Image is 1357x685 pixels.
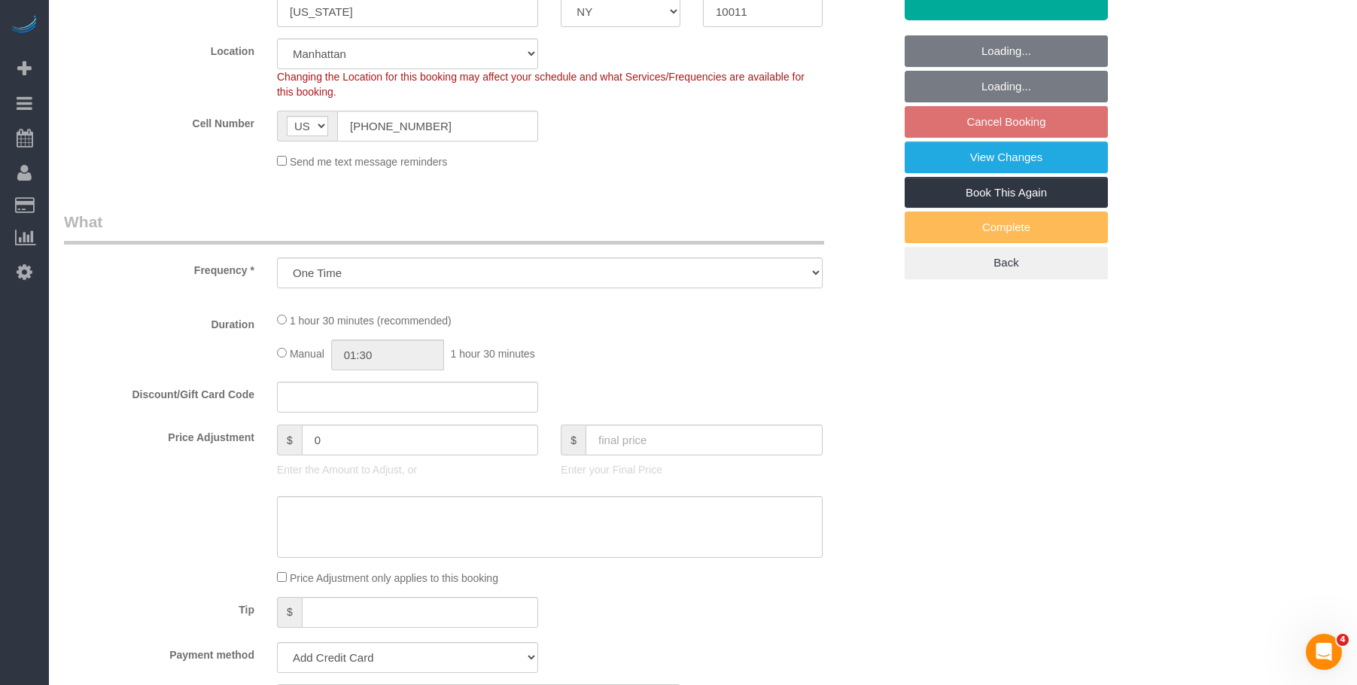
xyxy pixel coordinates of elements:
[561,462,822,477] p: Enter your Final Price
[53,38,266,59] label: Location
[451,348,535,360] span: 1 hour 30 minutes
[53,312,266,332] label: Duration
[290,156,447,168] span: Send me text message reminders
[1306,634,1342,670] iframe: Intercom live chat
[277,425,302,455] span: $
[277,597,302,628] span: $
[561,425,586,455] span: $
[53,111,266,131] label: Cell Number
[277,71,805,98] span: Changing the Location for this booking may affect your schedule and what Services/Frequencies are...
[53,425,266,445] label: Price Adjustment
[905,247,1108,279] a: Back
[53,597,266,617] label: Tip
[905,177,1108,209] a: Book This Again
[337,111,538,142] input: Cell Number
[53,382,266,402] label: Discount/Gift Card Code
[9,15,39,36] img: Automaid Logo
[290,348,324,360] span: Manual
[905,142,1108,173] a: View Changes
[53,257,266,278] label: Frequency *
[277,462,538,477] p: Enter the Amount to Adjust, or
[290,572,498,584] span: Price Adjustment only applies to this booking
[1337,634,1349,646] span: 4
[64,211,824,245] legend: What
[586,425,823,455] input: final price
[290,315,452,327] span: 1 hour 30 minutes (recommended)
[53,642,266,662] label: Payment method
